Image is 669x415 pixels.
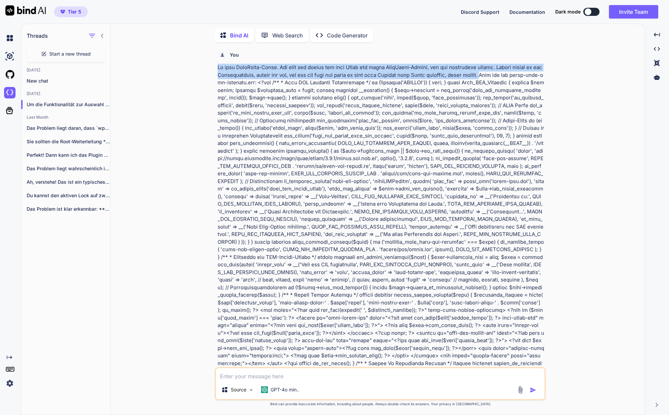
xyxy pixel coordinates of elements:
p: GPT-4o min.. [271,386,299,393]
h2: [DATE] [21,67,110,73]
img: darkCloudIdeIcon [4,87,16,98]
p: Um die Funktionalität zur Auswahl eines Zeitraums... [27,101,110,108]
button: Invite Team [609,5,658,19]
img: Bind AI [5,5,46,16]
img: premium [60,10,65,14]
p: Web Search [272,31,303,39]
img: ai-studio [4,51,16,62]
span: Documentation [509,9,545,15]
p: Das Problem ist klar erkennbar: **Es laufen... [27,206,110,212]
img: chat [4,32,16,44]
button: premiumTier 5 [54,6,88,17]
img: githubLight [4,69,16,80]
p: Das Problem liegt wahrscheinlich in der `getRawProductDetails`... [27,165,110,172]
h6: You [230,52,239,58]
button: Documentation [509,8,545,16]
button: Discord Support [461,8,499,16]
span: Discord Support [461,9,499,15]
p: New chat [27,78,110,84]
p: Source [231,386,246,393]
p: Du kannst den aktiven Lock auf zwei... [27,192,110,199]
img: GPT-4o mini [261,386,268,393]
h2: Last Month [21,115,110,120]
p: Bind can provide inaccurate information, including about people. Always double-check its answers.... [215,402,546,407]
p: Perfekt! Dann kann ich das Plugin deutlich... [27,152,110,158]
p: Bind AI [230,31,248,39]
span: Tier 5 [68,8,81,15]
p: Das Problem liegt daran, dass `wp_kses_post()` HTML-Entities... [27,125,110,131]
img: settings [4,378,16,389]
h1: Threads [27,32,48,40]
p: Sie sollten die Root-Weiterleitung **ganz am Anfang**... [27,138,110,145]
img: Pick Models [248,387,254,393]
span: Start a new thread [49,51,91,57]
span: Dark mode [555,8,581,15]
h2: [DATE] [21,91,110,96]
img: icon [530,387,536,393]
p: Code Generator [327,31,368,39]
img: attachment [517,386,524,394]
p: Ah, verstehe! Das ist ein typisches Problem... [27,179,110,185]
